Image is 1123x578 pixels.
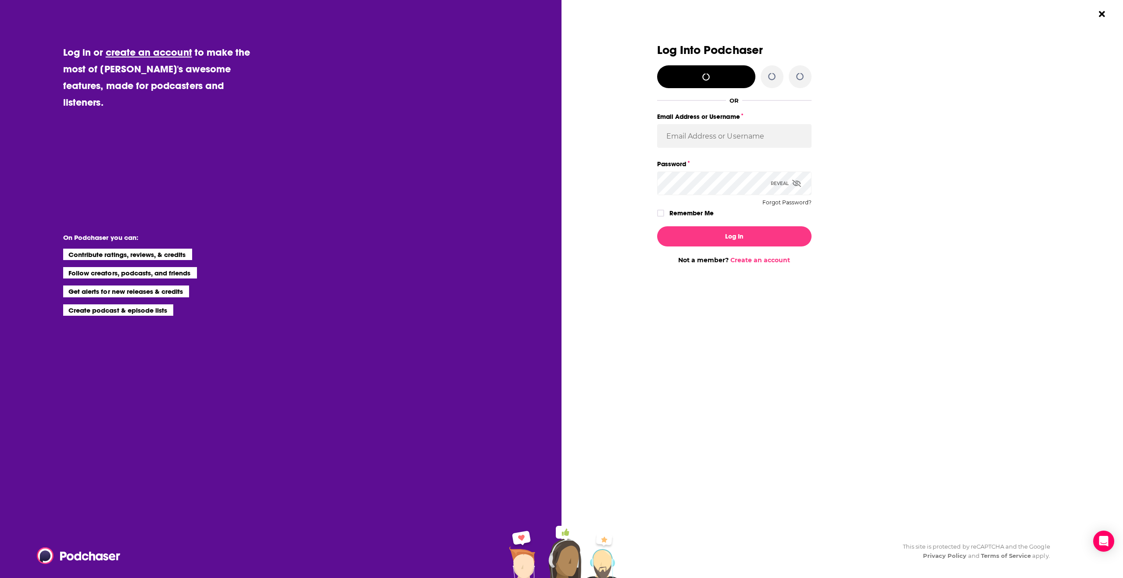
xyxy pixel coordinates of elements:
label: Password [657,158,812,170]
a: create an account [106,46,192,58]
label: Remember Me [669,207,714,219]
a: Create an account [730,256,790,264]
div: This site is protected by reCAPTCHA and the Google and apply. [896,542,1050,560]
li: Follow creators, podcasts, and friends [63,267,197,278]
li: Create podcast & episode lists [63,304,173,316]
button: Close Button [1094,6,1110,22]
div: OR [730,97,739,104]
div: Not a member? [657,256,812,264]
input: Email Address or Username [657,124,812,148]
a: Terms of Service [981,552,1031,559]
li: Contribute ratings, reviews, & credits [63,249,192,260]
h3: Log Into Podchaser [657,44,812,57]
div: Reveal [771,171,801,195]
li: On Podchaser you can: [63,233,239,242]
a: Podchaser - Follow, Share and Rate Podcasts [37,547,114,564]
button: Forgot Password? [762,200,812,206]
div: Open Intercom Messenger [1093,531,1114,552]
img: Podchaser - Follow, Share and Rate Podcasts [37,547,121,564]
li: Get alerts for new releases & credits [63,285,189,297]
button: Log In [657,226,812,246]
label: Email Address or Username [657,111,812,122]
a: Privacy Policy [923,552,967,559]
